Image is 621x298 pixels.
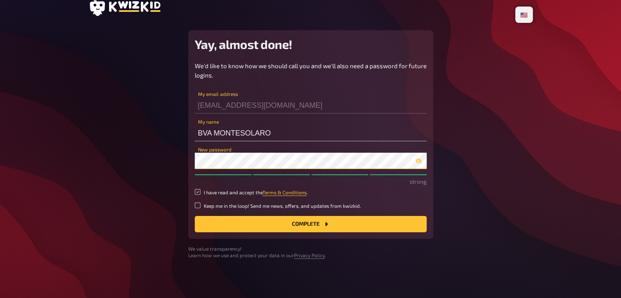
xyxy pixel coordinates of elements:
[263,189,307,195] a: Terms & Conditions
[204,189,308,196] small: I have read and accept the .
[195,216,427,232] button: Complete
[195,177,427,186] p: strong
[204,202,361,209] small: Keep me in the loop! Send me news, offers, and updates from kwizkid.
[517,8,531,21] li: 🇺🇸
[195,97,427,113] input: My email address
[294,252,325,258] a: Privacy Policy
[188,245,433,259] small: We value transparency! Learn how we use and protect your data in our .
[195,61,427,80] p: We'd like to know how we should call you and we'll also need a password for future logins.
[195,125,427,141] input: My name
[195,37,427,51] h2: Yay, almost done!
